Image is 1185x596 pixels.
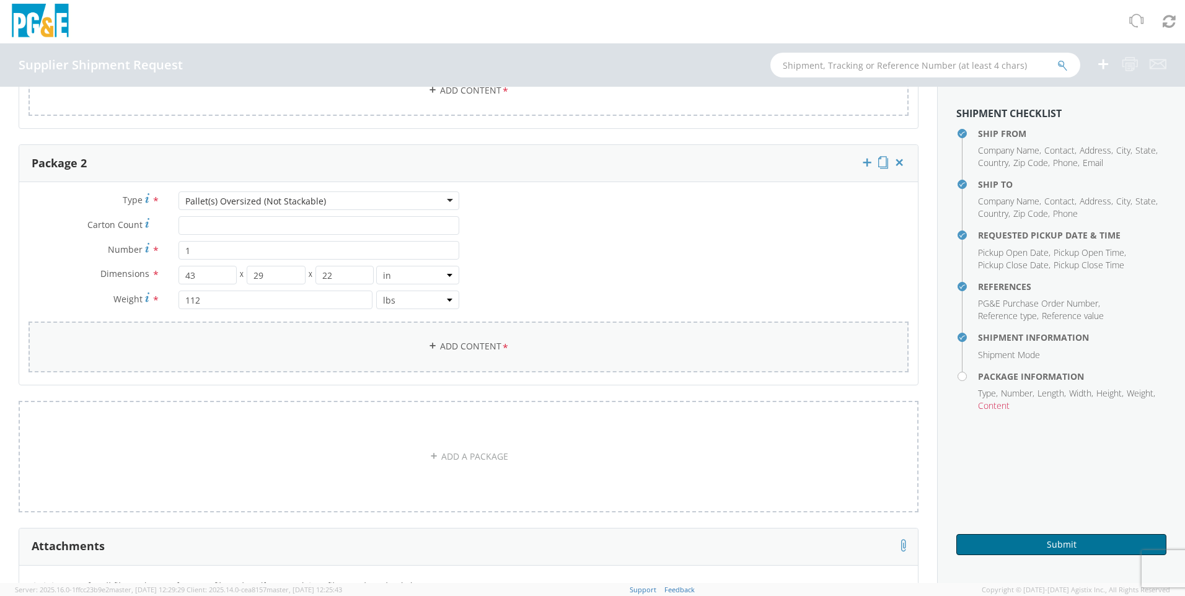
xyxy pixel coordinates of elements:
li: , [1013,157,1050,169]
strong: Shipment Checklist [956,107,1062,120]
span: Zip Code [1013,208,1048,219]
li: , [978,208,1010,220]
span: Country [978,157,1008,169]
h4: References [978,282,1166,291]
li: , [1044,144,1077,157]
span: X [306,266,315,284]
li: , [1135,144,1158,157]
li: , [1054,247,1126,259]
h4: Ship To [978,180,1166,189]
span: Type [123,194,143,206]
img: pge-logo-06675f144f4cfa6a6814.png [9,4,71,40]
span: Width [1069,387,1091,399]
li: , [978,247,1051,259]
li: , [978,387,998,400]
li: , [1037,387,1066,400]
input: Shipment, Tracking or Reference Number (at least 4 chars) [770,53,1080,77]
a: Add Content [29,66,909,116]
span: Reference value [1042,310,1104,322]
span: Pickup Close Date [978,259,1049,271]
span: Length [1037,387,1064,399]
span: Zip Code [1013,157,1048,169]
div: Pallet(s) Oversized (Not Stackable) [185,195,326,208]
li: , [978,297,1100,310]
span: Company Name [978,195,1039,207]
span: Pickup Close Time [1054,259,1124,271]
span: Address [1080,195,1111,207]
li: , [1001,387,1034,400]
a: Feedback [664,585,695,594]
h4: Package Information [978,372,1166,381]
h4: Ship From [978,129,1166,138]
h3: Attachments [32,540,105,553]
span: Phone [1053,208,1078,219]
span: Country [978,208,1008,219]
span: Copyright © [DATE]-[DATE] Agistix Inc., All Rights Reserved [982,585,1170,595]
span: Email [1083,157,1103,169]
li: , [1080,195,1113,208]
a: Support [630,585,656,594]
span: master, [DATE] 12:25:43 [267,585,342,594]
span: Client: 2025.14.0-cea8157 [187,585,342,594]
span: Reference type [978,310,1037,322]
li: , [978,310,1039,322]
span: Pickup Open Date [978,247,1049,258]
span: Address [1080,144,1111,156]
li: , [1127,387,1155,400]
li: , [1013,208,1050,220]
span: master, [DATE] 12:29:29 [109,585,185,594]
span: State [1135,195,1156,207]
li: , [1096,387,1124,400]
li: , [1053,157,1080,169]
span: Weight [113,293,143,305]
span: Carton Count [87,219,143,230]
span: Height [1096,387,1122,399]
li: , [978,157,1010,169]
span: Company Name [978,144,1039,156]
a: Add Content [29,322,909,372]
span: PG&E Purchase Order Number [978,297,1098,309]
span: Phone [1053,157,1078,169]
li: , [1044,195,1077,208]
span: Content [978,400,1010,411]
span: Shipment Mode [978,349,1040,361]
span: Contact [1044,144,1075,156]
li: , [1116,195,1132,208]
button: Submit [956,534,1166,555]
a: ADD A PACKAGE [19,401,918,512]
li: , [1116,144,1132,157]
span: Pickup Open Time [1054,247,1124,258]
span: Contact [1044,195,1075,207]
input: Width [247,266,306,284]
span: Number [1001,387,1033,399]
h3: Package 2 [32,157,87,170]
h4: Supplier Shipment Request [19,58,183,72]
li: , [1069,387,1093,400]
span: State [1135,144,1156,156]
li: , [1080,144,1113,157]
span: City [1116,195,1130,207]
h4: Shipment Information [978,333,1166,342]
span: Dimensions [100,268,149,280]
span: Number [108,243,143,255]
input: Length [178,266,237,284]
li: , [978,195,1041,208]
span: City [1116,144,1130,156]
li: , [978,144,1041,157]
h4: Requested Pickup Date & Time [978,230,1166,240]
input: Height [315,266,374,284]
span: Server: 2025.16.0-1ffcc23b9e2 [15,585,185,594]
li: , [978,259,1051,271]
span: X [237,266,247,284]
span: Weight [1127,387,1153,399]
span: Type [978,387,996,399]
li: , [1135,195,1158,208]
